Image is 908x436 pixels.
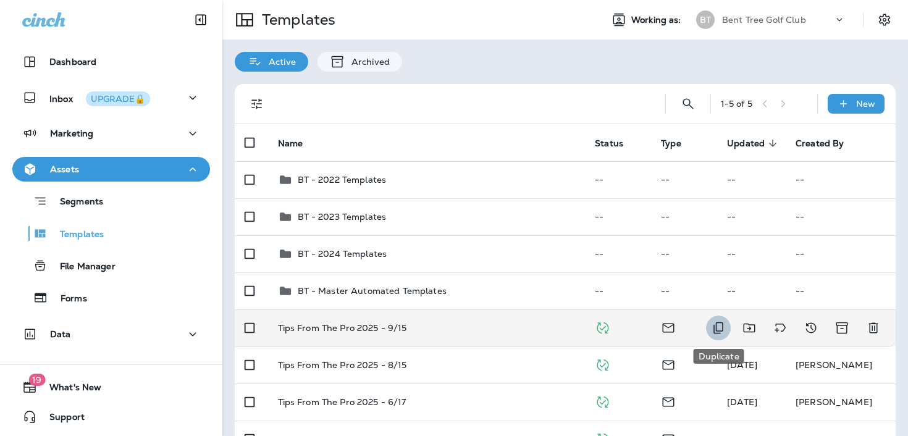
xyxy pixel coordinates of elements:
[585,198,651,235] td: --
[278,138,303,149] span: Name
[298,286,447,296] p: BT - Master Automated Templates
[595,138,623,149] span: Status
[786,161,896,198] td: --
[661,321,676,332] span: Email
[48,293,87,305] p: Forms
[796,138,844,149] span: Created By
[676,91,700,116] button: Search Templates
[631,15,684,25] span: Working as:
[717,235,786,272] td: --
[37,412,85,427] span: Support
[727,138,765,149] span: Updated
[595,138,639,149] span: Status
[595,321,610,332] span: Published
[737,316,762,340] button: Move to folder
[786,198,896,235] td: --
[830,316,855,340] button: Archive
[278,360,407,370] p: Tips From The Pro 2025 - 8/15
[345,57,390,67] p: Archived
[661,358,676,369] span: Email
[49,57,96,67] p: Dashboard
[12,405,210,429] button: Support
[257,10,335,29] p: Templates
[263,57,296,67] p: Active
[651,161,717,198] td: --
[717,198,786,235] td: --
[50,128,93,138] p: Marketing
[717,272,786,309] td: --
[585,272,651,309] td: --
[183,7,218,32] button: Collapse Sidebar
[12,285,210,311] button: Forms
[799,316,823,340] button: View Changelog
[786,346,896,384] td: [PERSON_NAME]
[861,316,886,340] button: Delete
[727,359,757,371] span: Mikayla Anter
[595,395,610,406] span: Published
[12,49,210,74] button: Dashboard
[651,272,717,309] td: --
[661,138,681,149] span: Type
[12,85,210,110] button: InboxUPGRADE🔒
[278,397,406,407] p: Tips From The Pro 2025 - 6/17
[12,188,210,214] button: Segments
[727,138,781,149] span: Updated
[595,358,610,369] span: Published
[696,10,715,29] div: BT
[278,138,319,149] span: Name
[48,261,116,273] p: File Manager
[796,138,860,149] span: Created By
[12,121,210,146] button: Marketing
[12,322,210,346] button: Data
[12,220,210,246] button: Templates
[49,91,150,104] p: Inbox
[651,198,717,235] td: --
[661,138,697,149] span: Type
[717,161,786,198] td: --
[48,196,103,209] p: Segments
[12,375,210,400] button: 19What's New
[585,161,651,198] td: --
[245,91,269,116] button: Filters
[50,164,79,174] p: Assets
[12,253,210,279] button: File Manager
[786,272,896,309] td: --
[873,9,896,31] button: Settings
[651,235,717,272] td: --
[727,396,757,408] span: Mikayla Anter
[37,382,101,397] span: What's New
[86,91,150,106] button: UPGRADE🔒
[706,316,731,340] button: Duplicate
[50,329,71,339] p: Data
[722,15,806,25] p: Bent Tree Golf Club
[298,175,387,185] p: BT - 2022 Templates
[768,316,792,340] button: Add tags
[694,349,744,364] div: Duplicate
[786,235,896,272] td: --
[298,249,387,259] p: BT - 2024 Templates
[585,235,651,272] td: --
[48,229,104,241] p: Templates
[298,212,387,222] p: BT - 2023 Templates
[12,157,210,182] button: Assets
[856,99,875,109] p: New
[91,94,145,103] div: UPGRADE🔒
[28,374,45,386] span: 19
[278,323,407,333] p: Tips From The Pro 2025 - 9/15
[661,395,676,406] span: Email
[786,384,896,421] td: [PERSON_NAME]
[721,99,752,109] div: 1 - 5 of 5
